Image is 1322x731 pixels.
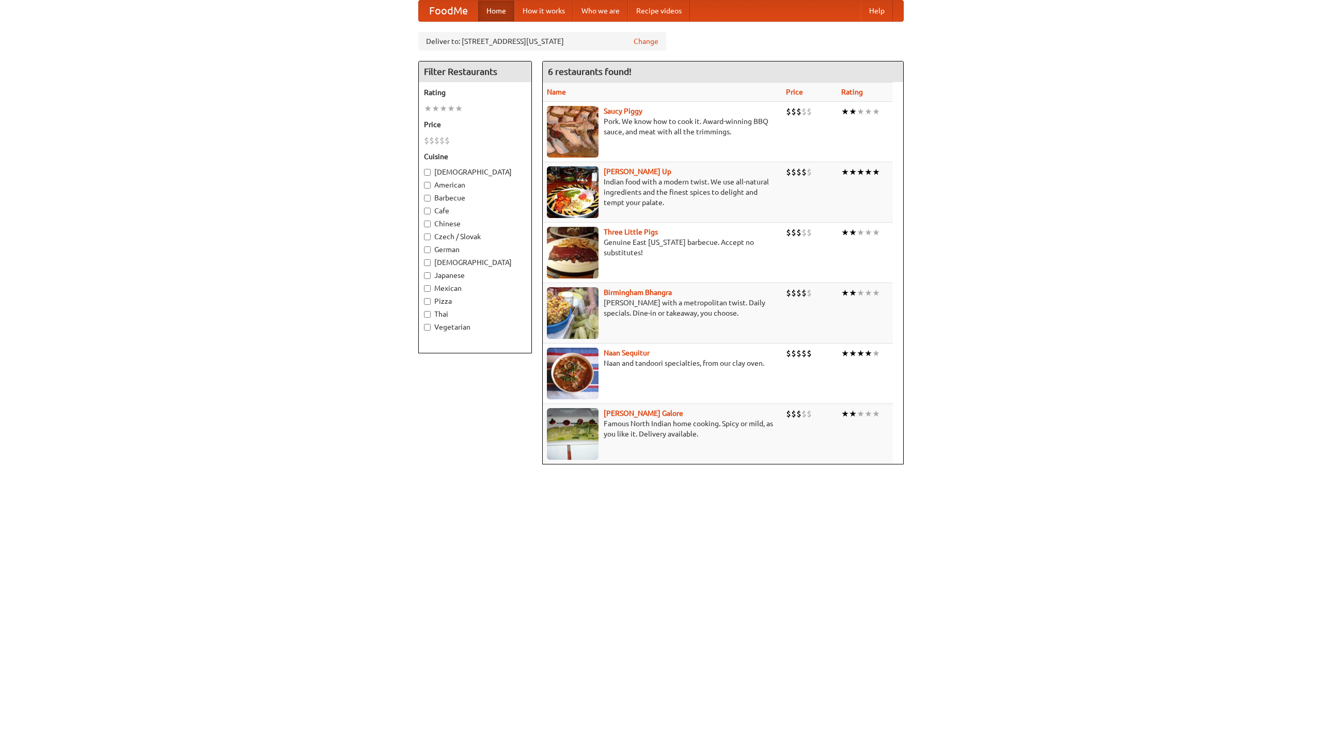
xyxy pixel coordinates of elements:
[786,408,791,419] li: $
[424,182,431,189] input: American
[424,285,431,292] input: Mexican
[786,227,791,238] li: $
[861,1,893,21] a: Help
[604,167,671,176] a: [PERSON_NAME] Up
[547,116,778,137] p: Pork. We know how to cook it. Award-winning BBQ sauce, and meat with all the trimmings.
[419,61,531,82] h4: Filter Restaurants
[604,228,658,236] a: Three Little Pigs
[628,1,690,21] a: Recipe videos
[864,408,872,419] li: ★
[796,106,801,117] li: $
[424,169,431,176] input: [DEMOGRAPHIC_DATA]
[424,206,526,216] label: Cafe
[857,227,864,238] li: ★
[786,106,791,117] li: $
[439,135,445,146] li: $
[424,244,526,255] label: German
[857,348,864,359] li: ★
[849,106,857,117] li: ★
[857,166,864,178] li: ★
[547,298,778,318] p: [PERSON_NAME] with a metropolitan twist. Daily specials. Dine-in or takeaway, you choose.
[514,1,573,21] a: How it works
[796,227,801,238] li: $
[857,106,864,117] li: ★
[807,348,812,359] li: $
[786,287,791,299] li: $
[807,287,812,299] li: $
[429,135,434,146] li: $
[807,227,812,238] li: $
[791,106,796,117] li: $
[807,408,812,419] li: $
[801,287,807,299] li: $
[424,231,526,242] label: Czech / Slovak
[786,348,791,359] li: $
[547,348,599,399] img: naansequitur.jpg
[419,1,478,21] a: FoodMe
[424,103,432,114] li: ★
[424,234,431,240] input: Czech / Slovak
[807,106,812,117] li: $
[424,246,431,253] input: German
[424,257,526,268] label: [DEMOGRAPHIC_DATA]
[547,177,778,208] p: Indian food with a modern twist. We use all-natural ingredients and the finest spices to delight ...
[791,348,796,359] li: $
[872,408,880,419] li: ★
[786,166,791,178] li: $
[424,219,526,229] label: Chinese
[424,195,431,201] input: Barbecue
[791,287,796,299] li: $
[849,287,857,299] li: ★
[841,408,849,419] li: ★
[872,227,880,238] li: ★
[424,167,526,177] label: [DEMOGRAPHIC_DATA]
[424,283,526,293] label: Mexican
[796,348,801,359] li: $
[548,67,632,76] ng-pluralize: 6 restaurants found!
[424,135,429,146] li: $
[424,151,526,162] h5: Cuisine
[872,348,880,359] li: ★
[841,348,849,359] li: ★
[424,298,431,305] input: Pizza
[791,227,796,238] li: $
[786,88,803,96] a: Price
[604,349,650,357] a: Naan Sequitur
[445,135,450,146] li: $
[796,287,801,299] li: $
[424,270,526,281] label: Japanese
[424,322,526,332] label: Vegetarian
[424,259,431,266] input: [DEMOGRAPHIC_DATA]
[849,166,857,178] li: ★
[439,103,447,114] li: ★
[849,408,857,419] li: ★
[547,418,778,439] p: Famous North Indian home cooking. Spicy or mild, as you like it. Delivery available.
[801,227,807,238] li: $
[872,287,880,299] li: ★
[604,107,642,115] a: Saucy Piggy
[432,103,439,114] li: ★
[547,358,778,368] p: Naan and tandoori specialties, from our clay oven.
[424,311,431,318] input: Thai
[849,348,857,359] li: ★
[424,208,431,214] input: Cafe
[864,348,872,359] li: ★
[801,348,807,359] li: $
[807,166,812,178] li: $
[424,324,431,331] input: Vegetarian
[841,287,849,299] li: ★
[547,166,599,218] img: curryup.jpg
[872,166,880,178] li: ★
[547,106,599,158] img: saucy.jpg
[604,288,672,297] a: Birmingham Bhangra
[796,166,801,178] li: $
[604,409,683,417] a: [PERSON_NAME] Galore
[547,287,599,339] img: bhangra.jpg
[424,119,526,130] h5: Price
[418,32,666,51] div: Deliver to: [STREET_ADDRESS][US_STATE]
[864,227,872,238] li: ★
